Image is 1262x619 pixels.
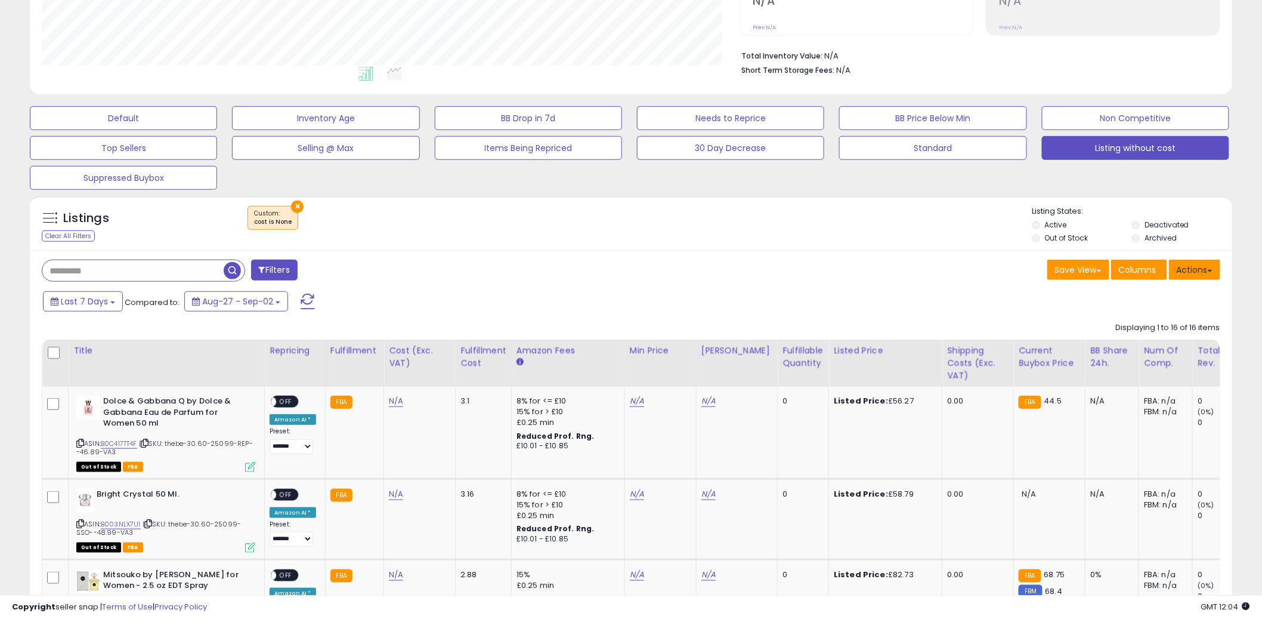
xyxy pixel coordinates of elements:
div: 0 [782,396,819,406]
button: Default [30,106,217,130]
button: Filters [251,260,298,281]
div: 0.00 [947,396,1004,406]
b: Listed Price: [834,569,888,580]
span: FBA [123,543,143,553]
div: seller snap | | [12,602,207,613]
div: £0.25 min [516,510,615,521]
div: Amazon AI * [270,414,316,425]
div: 0.00 [947,569,1004,580]
button: Selling @ Max [232,136,419,160]
span: Last 7 Days [61,295,108,307]
small: FBA [330,396,352,409]
img: 41nKkizhQtL._SL40_.jpg [76,569,100,593]
b: Listed Price: [834,395,888,406]
small: FBA [1019,396,1041,409]
span: Columns [1119,264,1156,276]
div: Title [73,344,259,357]
div: 0 [1198,569,1246,580]
button: BB Drop in 7d [435,106,622,130]
div: N/A [1090,489,1130,500]
div: 0.00 [947,489,1004,500]
div: £82.73 [834,569,933,580]
span: 68.75 [1044,569,1065,580]
a: N/A [389,488,403,500]
a: N/A [630,569,644,581]
div: ASIN: [76,489,255,552]
button: Inventory Age [232,106,419,130]
button: Items Being Repriced [435,136,622,160]
div: Min Price [630,344,691,357]
label: Out of Stock [1045,233,1088,243]
div: [PERSON_NAME] [701,344,772,357]
b: Short Term Storage Fees: [741,65,834,75]
button: Actions [1169,260,1220,280]
label: Archived [1145,233,1177,243]
div: 0 [1198,417,1246,428]
small: FBA [330,569,352,583]
div: £0.25 min [516,580,615,591]
div: FBM: n/a [1144,406,1183,417]
div: BB Share 24h. [1090,344,1134,369]
div: Preset: [270,427,316,454]
a: N/A [389,569,403,581]
span: 44.5 [1044,395,1062,406]
div: Amazon Fees [516,344,620,357]
button: Non Competitive [1042,106,1229,130]
a: B0C417TT4F [101,439,137,449]
div: £58.79 [834,489,933,500]
label: Active [1045,220,1067,230]
button: Needs to Reprice [637,106,824,130]
span: OFF [276,397,295,407]
div: Amazon AI * [270,507,316,518]
a: N/A [630,395,644,407]
a: B003NLX7UI [101,519,141,529]
h5: Listings [63,210,109,227]
a: N/A [630,488,644,500]
small: FBA [1019,569,1041,583]
span: N/A [836,64,850,76]
button: BB Price Below Min [839,106,1026,130]
div: Shipping Costs (Exc. VAT) [947,344,1009,382]
div: 15% for > £10 [516,406,615,417]
img: 31ZpcEysFLL._SL40_.jpg [76,489,94,513]
a: Privacy Policy [154,601,207,612]
strong: Copyright [12,601,55,612]
button: 30 Day Decrease [637,136,824,160]
div: Current Buybox Price [1019,344,1080,369]
small: FBA [330,489,352,502]
a: N/A [701,395,716,407]
div: 8% for <= £10 [516,396,615,406]
span: All listings that are currently out of stock and unavailable for purchase on Amazon [76,462,121,472]
button: Last 7 Days [43,291,123,312]
div: 3.16 [460,489,502,500]
div: FBA: n/a [1144,489,1183,500]
div: cost is None [254,218,292,226]
span: 2025-09-10 12:04 GMT [1201,601,1250,612]
a: Terms of Use [102,601,153,612]
span: All listings that are currently out of stock and unavailable for purchase on Amazon [76,543,121,553]
div: 8% for <= £10 [516,489,615,500]
span: N/A [1022,488,1036,500]
a: N/A [389,395,403,407]
div: Preset: [270,521,316,547]
small: Prev: N/A [753,24,776,31]
b: Listed Price: [834,488,888,500]
button: Save View [1047,260,1109,280]
div: Fulfillable Quantity [782,344,824,369]
b: Reduced Prof. Rng. [516,523,595,534]
small: Amazon Fees. [516,357,524,368]
div: Cost (Exc. VAT) [389,344,450,369]
div: Total Rev. [1198,344,1241,369]
div: FBM: n/a [1144,580,1183,591]
div: £56.27 [834,396,933,406]
b: Mitsouko by [PERSON_NAME] for Women - 2.5 oz EDT Spray [103,569,248,595]
b: Bright Crystal 50 Ml. [97,489,242,503]
span: Custom: [254,209,292,227]
span: OFF [276,489,295,500]
span: Compared to: [125,297,180,308]
div: 0 [782,569,819,580]
button: Listing without cost [1042,136,1229,160]
div: 0 [1198,489,1246,500]
small: (0%) [1198,500,1214,510]
div: £10.01 - £10.85 [516,534,615,544]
